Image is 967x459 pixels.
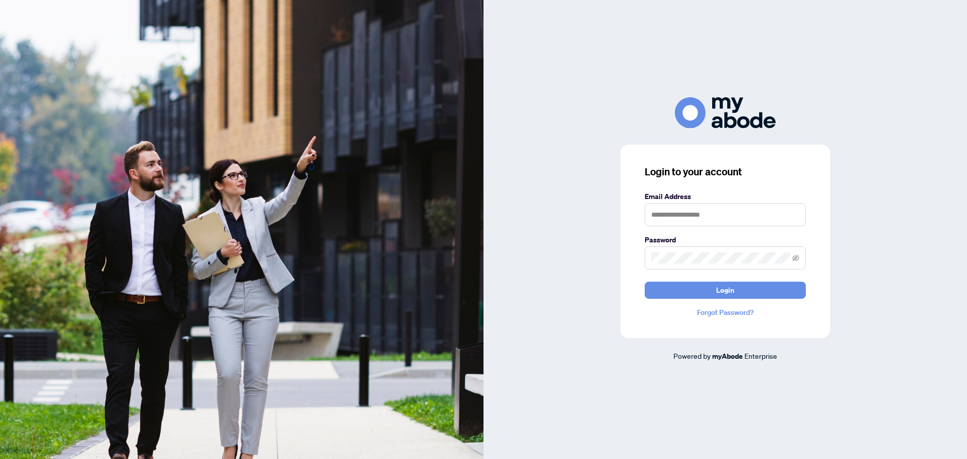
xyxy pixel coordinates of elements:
[792,254,799,261] span: eye-invisible
[744,351,777,360] span: Enterprise
[716,282,734,298] span: Login
[645,191,806,202] label: Email Address
[712,351,743,362] a: myAbode
[645,165,806,179] h3: Login to your account
[645,234,806,245] label: Password
[673,351,711,360] span: Powered by
[645,307,806,318] a: Forgot Password?
[645,282,806,299] button: Login
[675,97,776,128] img: ma-logo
